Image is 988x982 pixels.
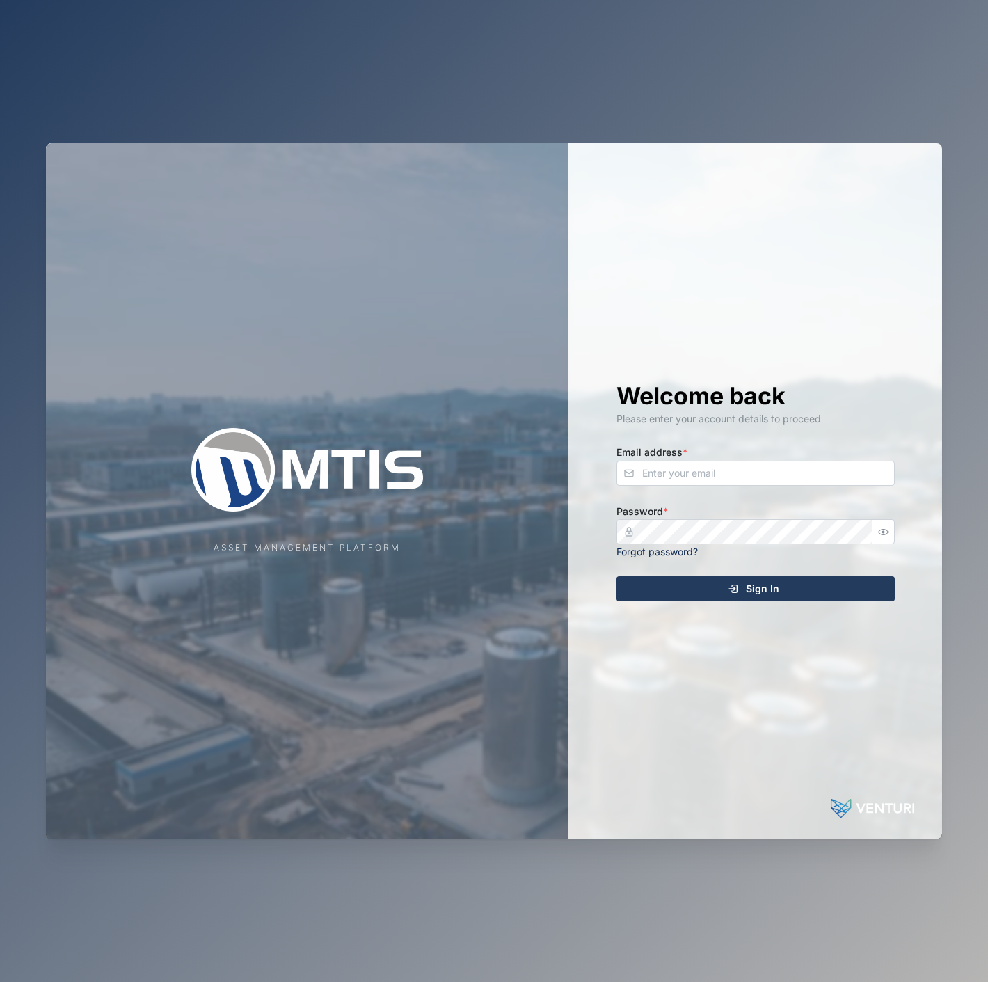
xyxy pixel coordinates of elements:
img: Powered by: Venturi [831,795,914,823]
img: Company Logo [168,428,447,512]
span: Sign In [746,577,779,601]
label: Email address [616,445,687,460]
h1: Welcome back [616,381,895,411]
div: Please enter your account details to proceed [616,411,895,427]
input: Enter your email [616,461,895,486]
div: Asset Management Platform [214,541,401,555]
a: Forgot password? [616,546,698,557]
label: Password [616,504,668,519]
button: Sign In [616,576,895,601]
